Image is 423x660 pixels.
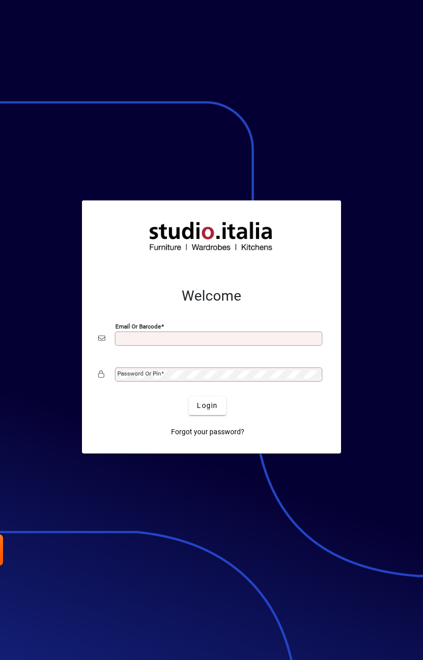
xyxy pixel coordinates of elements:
[117,370,161,377] mat-label: Password or Pin
[115,322,161,329] mat-label: Email or Barcode
[189,397,226,415] button: Login
[98,287,325,305] h2: Welcome
[167,423,248,441] a: Forgot your password?
[197,400,218,411] span: Login
[171,427,244,437] span: Forgot your password?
